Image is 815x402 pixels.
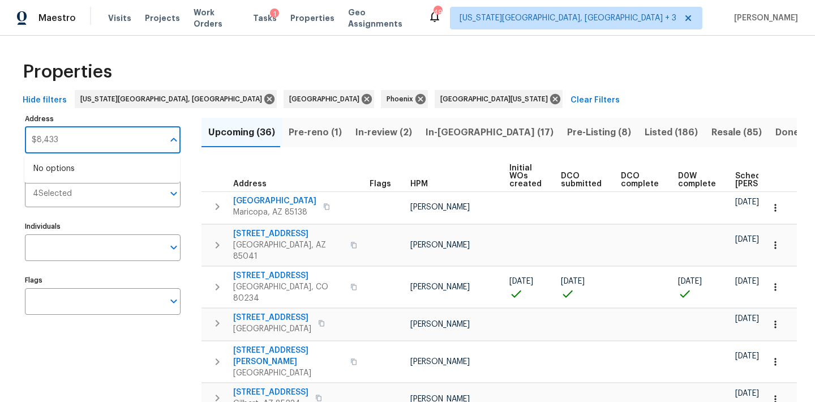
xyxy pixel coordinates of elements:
[370,180,391,188] span: Flags
[25,277,181,284] label: Flags
[570,93,620,108] span: Clear Filters
[233,312,311,323] span: [STREET_ADDRESS]
[24,155,180,183] div: No options
[355,125,412,140] span: In-review (2)
[410,358,470,366] span: [PERSON_NAME]
[735,352,759,360] span: [DATE]
[289,125,342,140] span: Pre-reno (1)
[410,180,428,188] span: HPM
[194,7,240,29] span: Work Orders
[80,93,267,105] span: [US_STATE][GEOGRAPHIC_DATA], [GEOGRAPHIC_DATA]
[426,125,554,140] span: In-[GEOGRAPHIC_DATA] (17)
[410,241,470,249] span: [PERSON_NAME]
[233,387,308,398] span: [STREET_ADDRESS]
[678,172,716,188] span: D0W complete
[381,90,428,108] div: Phoenix
[233,323,311,335] span: [GEOGRAPHIC_DATA]
[561,172,602,188] span: DCO submitted
[233,228,344,240] span: [STREET_ADDRESS]
[735,236,759,243] span: [DATE]
[567,125,631,140] span: Pre-Listing (8)
[25,127,164,153] input: Search ...
[166,293,182,309] button: Open
[145,12,180,24] span: Projects
[166,132,182,148] button: Close
[566,90,624,111] button: Clear Filters
[23,93,67,108] span: Hide filters
[735,172,799,188] span: Scheduled [PERSON_NAME]
[730,12,798,24] span: [PERSON_NAME]
[208,125,275,140] span: Upcoming (36)
[410,320,470,328] span: [PERSON_NAME]
[410,283,470,291] span: [PERSON_NAME]
[289,93,364,105] span: [GEOGRAPHIC_DATA]
[233,180,267,188] span: Address
[233,240,344,262] span: [GEOGRAPHIC_DATA], AZ 85041
[233,367,344,379] span: [GEOGRAPHIC_DATA]
[233,195,316,207] span: [GEOGRAPHIC_DATA]
[108,12,131,24] span: Visits
[735,198,759,206] span: [DATE]
[735,315,759,323] span: [DATE]
[387,93,418,105] span: Phoenix
[25,116,181,122] label: Address
[440,93,552,105] span: [GEOGRAPHIC_DATA][US_STATE]
[38,12,76,24] span: Maestro
[561,277,585,285] span: [DATE]
[735,390,759,397] span: [DATE]
[18,90,71,111] button: Hide filters
[460,12,676,24] span: [US_STATE][GEOGRAPHIC_DATA], [GEOGRAPHIC_DATA] + 3
[233,345,344,367] span: [STREET_ADDRESS][PERSON_NAME]
[23,66,112,78] span: Properties
[233,270,344,281] span: [STREET_ADDRESS]
[434,7,441,18] div: 49
[75,90,277,108] div: [US_STATE][GEOGRAPHIC_DATA], [GEOGRAPHIC_DATA]
[348,7,414,29] span: Geo Assignments
[509,277,533,285] span: [DATE]
[509,164,542,188] span: Initial WOs created
[284,90,374,108] div: [GEOGRAPHIC_DATA]
[233,207,316,218] span: Maricopa, AZ 85138
[166,240,182,255] button: Open
[33,189,72,199] span: 4 Selected
[435,90,563,108] div: [GEOGRAPHIC_DATA][US_STATE]
[290,12,334,24] span: Properties
[735,277,759,285] span: [DATE]
[233,281,344,304] span: [GEOGRAPHIC_DATA], CO 80234
[270,8,279,20] div: 1
[25,223,181,230] label: Individuals
[711,125,762,140] span: Resale (85)
[410,203,470,211] span: [PERSON_NAME]
[166,186,182,202] button: Open
[678,277,702,285] span: [DATE]
[621,172,659,188] span: DCO complete
[645,125,698,140] span: Listed (186)
[253,14,277,22] span: Tasks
